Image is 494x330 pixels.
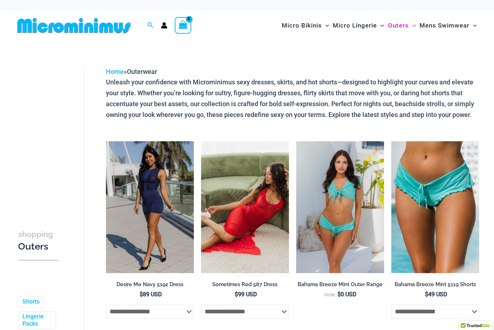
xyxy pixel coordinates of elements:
bdi: 89 USD [140,291,162,298]
h2: Bahama Breeze Mint Outer Range [296,281,384,288]
span: $ [140,291,143,298]
span: Micro Lingerie [333,16,377,35]
span: Mens Swimwear [420,16,469,35]
a: Lingerie Packs [22,313,50,328]
span: $ [235,291,238,298]
a: Bahama Breeze Mint 5119 Shorts 01Bahama Breeze Mint 5119 Shorts 02Bahama Breeze Mint 5119 Shorts 02 [391,141,479,273]
span: Menu Toggle [469,16,477,35]
a: Mens SwimwearMenu ToggleMenu Toggle [418,14,478,37]
img: MM SHOP LOGO FLAT [14,17,133,34]
p: Unleash your confidence with Microminimus sexy dresses, skirts, and hot shorts—designed to highli... [106,77,479,120]
a: View Shopping Cart, empty [175,17,191,34]
h2: Bahama Breeze Mint 5119 Shorts [391,281,479,288]
a: Sometimes Red 587 Dress 10Sometimes Red 587 Dress 09Sometimes Red 587 Dress 09 [201,141,289,273]
a: Account icon link [161,22,167,29]
bdi: 49 USD [425,291,447,298]
h2: Sometimes Red 587 Dress [201,281,289,288]
bdi: 99 USD [235,291,257,298]
span: Menu Toggle [409,16,416,35]
a: Bahama Breeze Mint 5119 Shorts [391,281,479,291]
a: OutersMenu ToggleMenu Toggle [386,14,418,37]
h3: Outers [18,228,59,253]
a: Sometimes Red 587 Dress [201,281,289,291]
a: Home [106,68,124,75]
bdi: 0 USD [337,291,356,298]
span: Micro Bikinis [282,16,322,35]
span: Menu Toggle [322,16,329,35]
a: Bahama Breeze Mint Outer Range [296,281,384,291]
a: Micro LingerieMenu ToggleMenu Toggle [331,14,386,37]
nav: Site Navigation [279,13,480,38]
a: Desire Me Navy 5192 Dress 11Desire Me Navy 5192 Dress 09Desire Me Navy 5192 Dress 09 [106,141,194,273]
span: $ [337,291,341,298]
a: Search icon link [147,21,154,30]
img: Bahama Breeze Mint 9116 Crop Top 5119 Shorts 01v2 [296,141,384,273]
iframe: TrustedSite Certified [18,60,83,205]
span: From: [324,293,336,297]
span: shopping [18,230,53,239]
img: Bahama Breeze Mint 5119 Shorts 01 [391,141,479,273]
a: Bahama Breeze Mint 9116 Crop Top 5119 Shorts 01v2Bahama Breeze Mint 9116 Crop Top 5119 Shorts 04v... [296,141,384,273]
span: Outerwear [127,68,157,75]
a: Desire Me Navy 5192 Dress [106,281,194,291]
img: Desire Me Navy 5192 Dress 11 [106,141,194,273]
a: Shorts [22,298,39,306]
span: Outers [388,16,409,35]
span: » [106,68,157,75]
span: $ [425,291,428,298]
a: Micro BikinisMenu ToggleMenu Toggle [280,14,331,37]
span: Menu Toggle [377,16,384,35]
h2: Desire Me Navy 5192 Dress [106,281,194,288]
img: Sometimes Red 587 Dress 10 [201,141,289,273]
